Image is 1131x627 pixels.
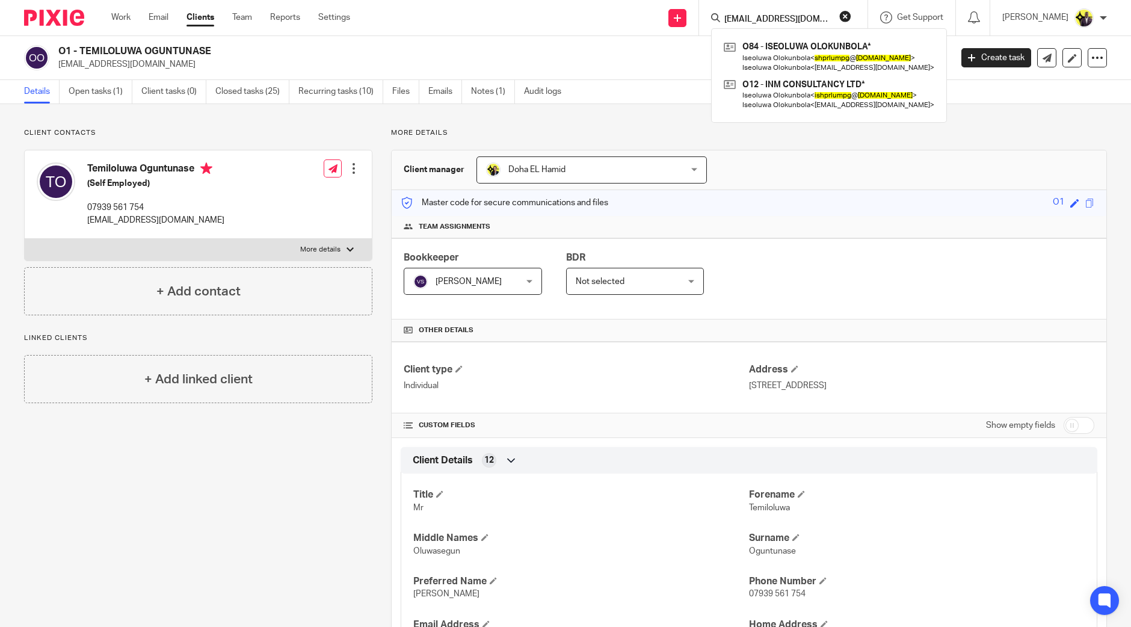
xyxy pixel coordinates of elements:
p: [PERSON_NAME] [1002,11,1068,23]
a: Details [24,80,60,103]
a: Notes (1) [471,80,515,103]
span: Oluwasegun [413,547,460,555]
input: Search [723,14,831,25]
span: [PERSON_NAME] [413,590,479,598]
h4: Client type [404,363,749,376]
span: Oguntunase [749,547,796,555]
p: [EMAIL_ADDRESS][DOMAIN_NAME] [87,214,224,226]
span: Team assignments [419,222,490,232]
span: Doha EL Hamid [508,165,565,174]
h2: O1 - TEMILOLUWA OGUNTUNASE [58,45,766,58]
h4: Temiloluwa Oguntunase [87,162,224,178]
span: [PERSON_NAME] [436,277,502,286]
span: Temiloluwa [749,504,790,512]
img: svg%3E [413,274,428,289]
p: More details [391,128,1107,138]
p: 07939 561 754 [87,202,224,214]
a: Recurring tasks (10) [298,80,383,103]
span: Mr [413,504,424,512]
h4: + Add linked client [144,370,253,389]
h4: CUSTOM FIELDS [404,421,749,430]
p: Linked clients [24,333,372,343]
a: Open tasks (1) [69,80,132,103]
span: 07939 561 754 [749,590,806,598]
i: Primary [200,162,212,175]
span: 12 [484,454,494,466]
h4: Phone Number [749,575,1085,588]
img: Yemi-Starbridge.jpg [1074,8,1094,28]
h4: Title [413,489,749,501]
img: Pixie [24,10,84,26]
a: Client tasks (0) [141,80,206,103]
h4: Forename [749,489,1085,501]
p: More details [300,245,341,255]
a: Emails [428,80,462,103]
h4: Surname [749,532,1085,545]
a: Closed tasks (25) [215,80,289,103]
h4: Address [749,363,1094,376]
span: Bookkeeper [404,253,459,262]
h3: Client manager [404,164,464,176]
button: Clear [839,10,851,22]
span: Other details [419,326,473,335]
a: Files [392,80,419,103]
a: Create task [961,48,1031,67]
h4: + Add contact [156,282,241,301]
a: Settings [318,11,350,23]
h5: (Self Employed) [87,178,224,190]
h4: Middle Names [413,532,749,545]
span: Client Details [413,454,473,467]
img: Doha-Starbridge.jpg [486,162,501,177]
a: Work [111,11,131,23]
img: svg%3E [24,45,49,70]
span: BDR [566,253,585,262]
p: [EMAIL_ADDRESS][DOMAIN_NAME] [58,58,943,70]
a: Email [149,11,168,23]
h4: Preferred Name [413,575,749,588]
label: Show empty fields [986,419,1055,431]
p: Client contacts [24,128,372,138]
p: Master code for secure communications and files [401,197,608,209]
span: Get Support [897,13,943,22]
p: [STREET_ADDRESS] [749,380,1094,392]
div: O1 [1053,196,1064,210]
a: Team [232,11,252,23]
a: Audit logs [524,80,570,103]
a: Reports [270,11,300,23]
img: svg%3E [37,162,75,201]
span: Not selected [576,277,624,286]
a: Clients [186,11,214,23]
p: Individual [404,380,749,392]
